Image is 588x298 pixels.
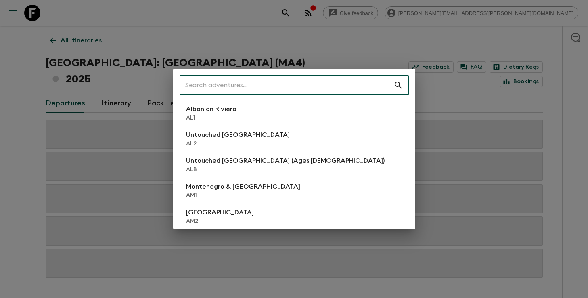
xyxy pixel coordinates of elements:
[186,208,254,217] p: [GEOGRAPHIC_DATA]
[186,182,300,191] p: Montenegro & [GEOGRAPHIC_DATA]
[186,130,290,140] p: Untouched [GEOGRAPHIC_DATA]
[186,191,300,199] p: AM1
[180,74,393,97] input: Search adventures...
[186,114,236,122] p: AL1
[186,156,385,166] p: Untouched [GEOGRAPHIC_DATA] (Ages [DEMOGRAPHIC_DATA])
[186,217,254,225] p: AM2
[186,166,385,174] p: ALB
[186,104,236,114] p: Albanian Riviera
[186,140,290,148] p: AL2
